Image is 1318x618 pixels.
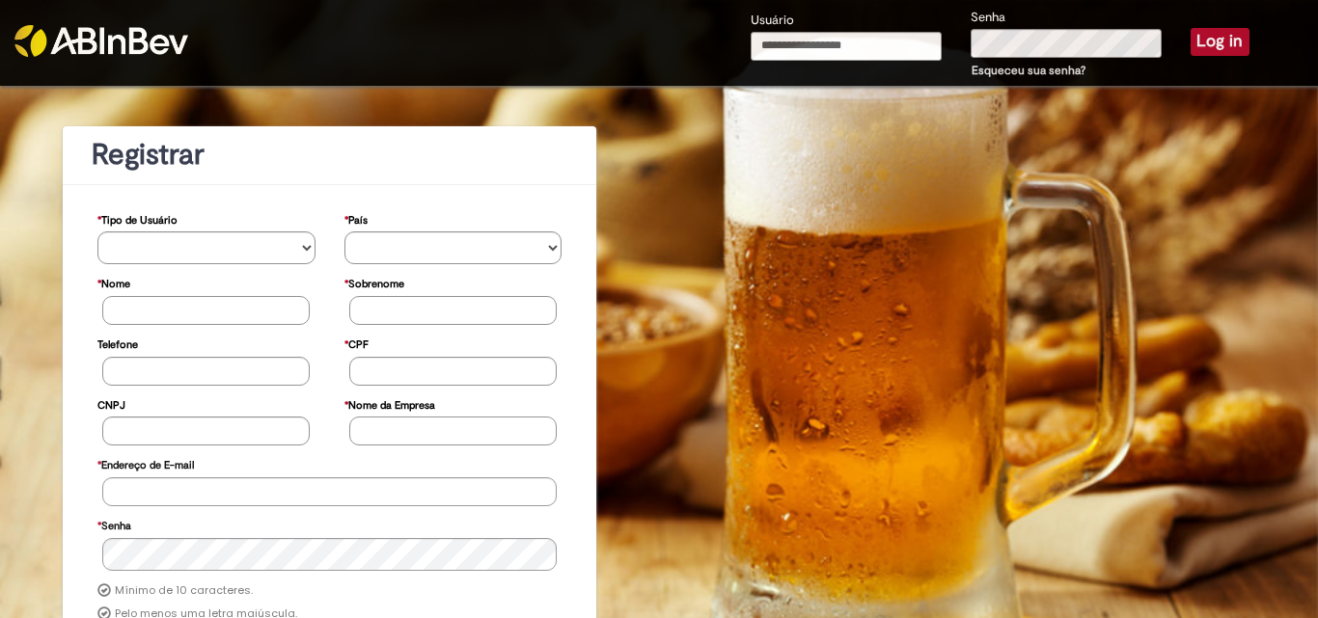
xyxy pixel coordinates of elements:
label: País [344,204,368,232]
label: Telefone [97,329,138,357]
label: Mínimo de 10 caracteres. [115,583,253,599]
label: Tipo de Usuário [97,204,178,232]
label: CNPJ [97,390,125,417]
label: Endereço de E-mail [97,449,194,477]
label: Nome [97,268,130,296]
h1: Registrar [92,139,567,171]
label: CPF [344,329,369,357]
a: Esqueceu sua senha? [972,63,1085,78]
label: Usuário [751,12,794,30]
button: Log in [1191,28,1249,55]
img: ABInbev-white.png [14,25,188,57]
label: Senha [971,9,1005,27]
label: Sobrenome [344,268,404,296]
label: Senha [97,510,131,538]
label: Nome da Empresa [344,390,435,417]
